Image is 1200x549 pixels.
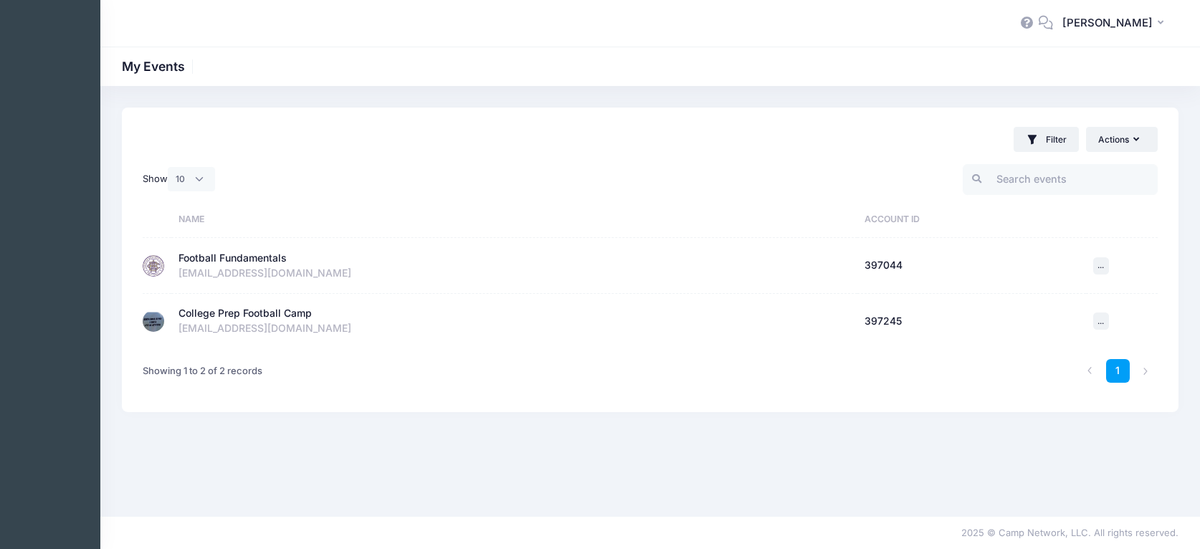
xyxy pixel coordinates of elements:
div: [EMAIL_ADDRESS][DOMAIN_NAME] [178,321,851,336]
div: [EMAIL_ADDRESS][DOMAIN_NAME] [178,266,851,281]
h1: My Events [122,59,197,74]
span: ... [1097,316,1104,326]
button: [PERSON_NAME] [1053,7,1178,40]
th: Name: activate to sort column ascending [171,201,857,238]
th: Account ID: activate to sort column ascending [857,201,1086,238]
div: College Prep Football Camp [178,306,312,321]
img: College Prep Football Camp [143,310,164,332]
label: Show [143,167,215,191]
span: ... [1097,260,1104,270]
a: 1 [1106,359,1130,383]
span: [PERSON_NAME] [1062,15,1153,31]
span: 2025 © Camp Network, LLC. All rights reserved. [961,527,1178,538]
input: Search events [963,164,1158,195]
button: ... [1093,312,1109,330]
button: ... [1093,257,1109,274]
div: Football Fundamentals [178,251,287,266]
td: 397245 [857,294,1086,349]
button: Filter [1014,127,1079,152]
select: Show [168,167,215,191]
button: Actions [1086,127,1158,151]
div: Showing 1 to 2 of 2 records [143,355,262,388]
img: Football Fundamentals [143,255,164,277]
td: 397044 [857,238,1086,294]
